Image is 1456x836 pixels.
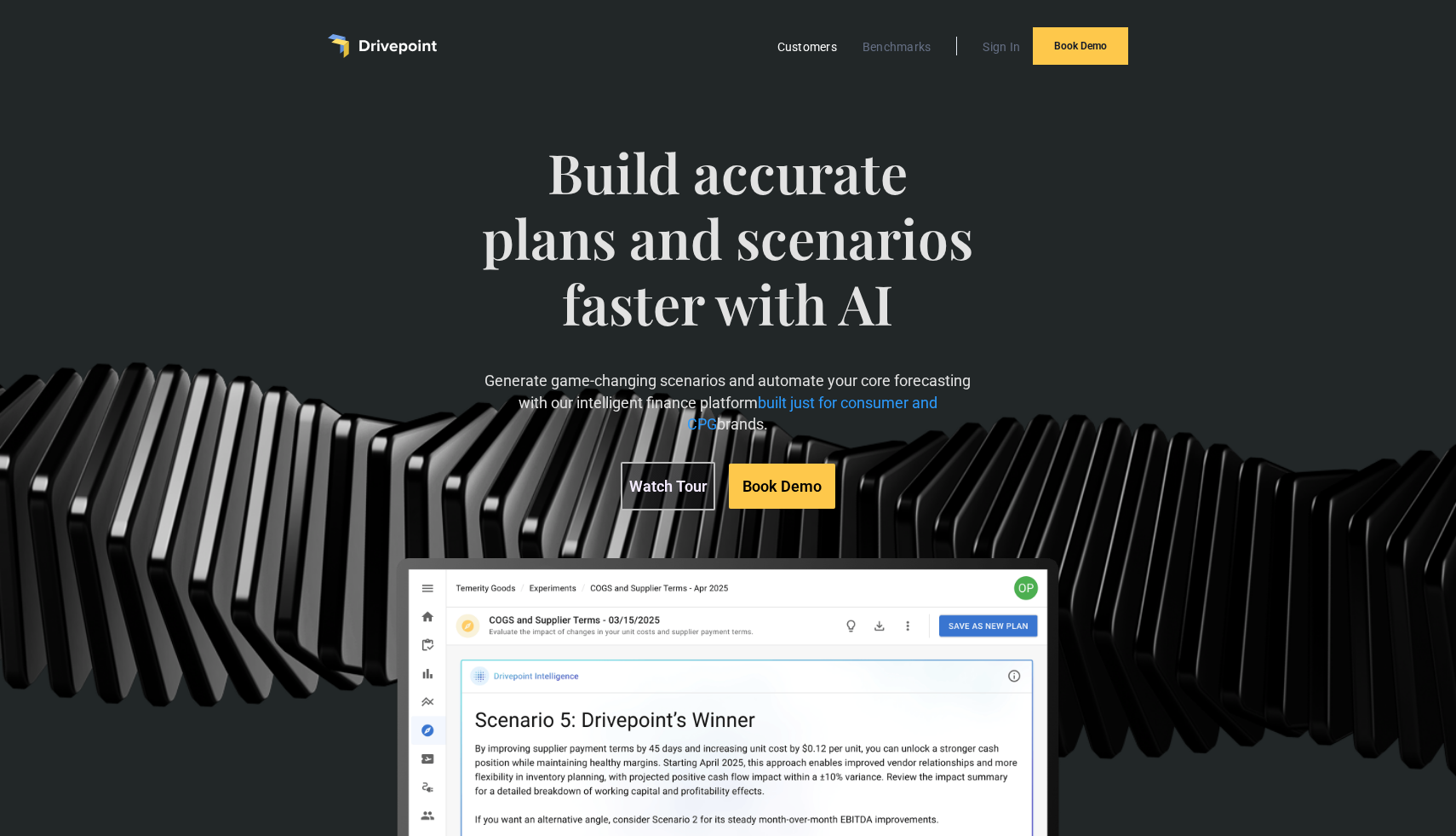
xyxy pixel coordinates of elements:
p: Generate game-changing scenarios and automate your core forecasting with our intelligent finance ... [479,370,978,435]
a: Book Demo [1033,27,1128,65]
a: Customers [769,36,846,58]
span: Build accurate plans and scenarios faster with AI [479,140,978,370]
a: Sign In [974,36,1029,58]
a: home [328,34,437,58]
a: Benchmarks [854,36,940,58]
a: Book Demo [729,464,835,509]
span: built just for consumer and CPG [687,394,937,433]
a: Watch Tour [621,462,715,510]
